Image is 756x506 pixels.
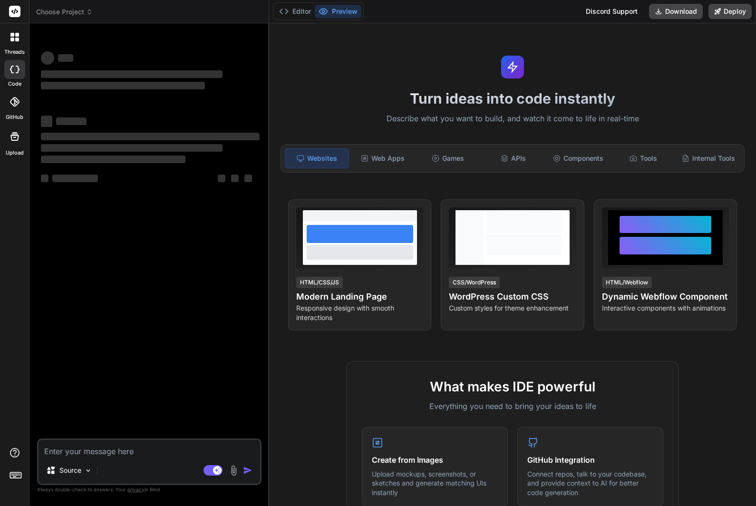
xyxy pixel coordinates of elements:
[228,465,239,476] img: attachment
[41,156,185,163] span: ‌
[649,4,703,19] button: Download
[602,290,729,303] h4: Dynamic Webflow Component
[41,51,54,65] span: ‌
[275,90,750,107] h1: Turn ideas into code instantly
[41,116,52,127] span: ‌
[6,149,24,157] label: Upload
[8,80,21,88] label: code
[127,487,145,492] span: privacy
[6,113,23,121] label: GitHub
[449,303,576,313] p: Custom styles for theme enhancement
[41,133,260,140] span: ‌
[580,4,643,19] div: Discord Support
[296,290,423,303] h4: Modern Landing Page
[362,400,663,412] p: Everything you need to bring your ideas to life
[296,277,343,288] div: HTML/CSS/JS
[527,454,653,466] h4: GitHub Integration
[602,277,652,288] div: HTML/Webflow
[41,175,48,182] span: ‌
[218,175,225,182] span: ‌
[602,303,729,313] p: Interactive components with animations
[677,148,740,168] div: Internal Tools
[56,117,87,125] span: ‌
[612,148,675,168] div: Tools
[351,148,414,168] div: Web Apps
[315,5,361,18] button: Preview
[708,4,752,19] button: Deploy
[244,175,252,182] span: ‌
[243,466,252,475] img: icon
[52,175,98,182] span: ‌
[58,54,73,62] span: ‌
[296,303,423,322] p: Responsive design with smooth interactions
[372,454,498,466] h4: Create from Images
[231,175,239,182] span: ‌
[285,148,349,168] div: Websites
[275,113,750,125] p: Describe what you want to build, and watch it come to life in real-time
[372,469,498,497] p: Upload mockups, screenshots, or sketches and generate matching UIs instantly
[362,377,663,397] h2: What makes IDE powerful
[59,466,81,475] p: Source
[4,48,25,56] label: threads
[41,144,223,152] span: ‌
[416,148,479,168] div: Games
[41,82,205,89] span: ‌
[527,469,653,497] p: Connect repos, talk to your codebase, and provide context to AI for better code generation
[37,485,262,494] p: Always double-check its answers. Your in Bind
[449,277,500,288] div: CSS/WordPress
[275,5,315,18] button: Editor
[41,70,223,78] span: ‌
[449,290,576,303] h4: WordPress Custom CSS
[547,148,610,168] div: Components
[482,148,545,168] div: APIs
[36,7,93,17] span: Choose Project
[84,467,92,475] img: Pick Models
